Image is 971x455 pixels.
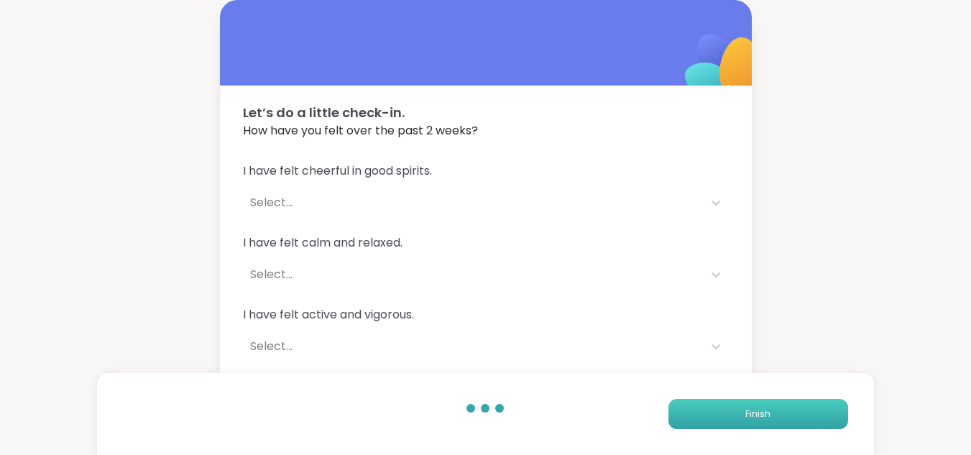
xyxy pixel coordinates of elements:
span: I have felt cheerful in good spirits. [243,162,729,180]
span: Let’s do a little check-in. [243,103,729,122]
span: Finish [745,408,770,420]
div: Select... [250,338,696,355]
div: Select... [250,194,696,211]
div: Select... [250,266,696,283]
span: I have felt calm and relaxed. [243,234,729,252]
span: I have felt active and vigorous. [243,306,729,323]
span: How have you felt over the past 2 weeks? [243,122,729,139]
button: Finish [668,399,848,429]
